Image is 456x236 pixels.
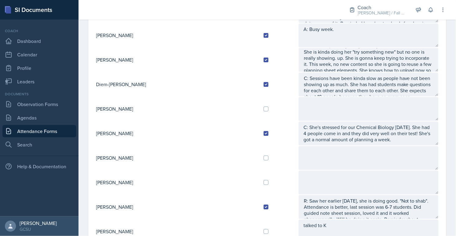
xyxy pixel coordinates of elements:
a: Dashboard [2,35,76,47]
div: Documents [2,91,76,97]
td: [PERSON_NAME] [96,121,259,146]
div: [PERSON_NAME] / Fall 2025 [358,10,407,16]
div: Help & Documentation [2,160,76,173]
td: Diem-[PERSON_NAME] [96,72,259,97]
div: [PERSON_NAME] [20,220,57,226]
td: [PERSON_NAME] [96,195,259,219]
a: Agendas [2,112,76,124]
a: Calendar [2,48,76,61]
a: Attendance Forms [2,125,76,137]
td: [PERSON_NAME] [96,97,259,121]
td: [PERSON_NAME] [96,23,259,48]
td: [PERSON_NAME] [96,170,259,195]
a: Profile [2,62,76,74]
a: Search [2,139,76,151]
div: GCSU [20,226,57,232]
div: Coach [2,28,76,34]
div: Coach [358,4,407,11]
td: [PERSON_NAME] [96,146,259,170]
a: Leaders [2,75,76,88]
a: Observation Forms [2,98,76,110]
td: [PERSON_NAME] [96,48,259,72]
